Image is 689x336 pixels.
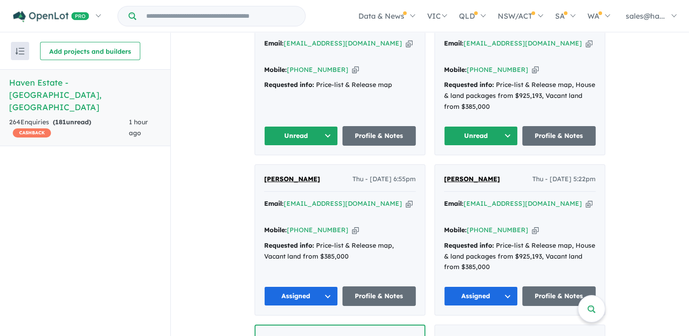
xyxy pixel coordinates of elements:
[264,174,320,185] a: [PERSON_NAME]
[464,199,582,208] a: [EMAIL_ADDRESS][DOMAIN_NAME]
[444,241,494,249] strong: Requested info:
[9,76,161,113] h5: Haven Estate - [GEOGRAPHIC_DATA] , [GEOGRAPHIC_DATA]
[352,225,359,235] button: Copy
[586,199,592,209] button: Copy
[467,66,528,74] a: [PHONE_NUMBER]
[264,175,320,183] span: [PERSON_NAME]
[532,65,539,75] button: Copy
[264,39,284,47] strong: Email:
[264,126,338,146] button: Unread
[9,117,129,139] div: 264 Enquir ies
[55,118,66,126] span: 181
[444,80,596,112] div: Price-list & Release map, House & land packages from $925,193, Vacant land from $385,000
[342,126,416,146] a: Profile & Notes
[444,39,464,47] strong: Email:
[264,199,284,208] strong: Email:
[264,66,287,74] strong: Mobile:
[342,286,416,306] a: Profile & Notes
[15,48,25,55] img: sort.svg
[138,6,303,26] input: Try estate name, suburb, builder or developer
[264,241,314,249] strong: Requested info:
[264,80,416,91] div: Price-list & Release map
[287,66,348,74] a: [PHONE_NUMBER]
[444,199,464,208] strong: Email:
[406,39,413,48] button: Copy
[522,286,596,306] a: Profile & Notes
[129,118,148,137] span: 1 hour ago
[626,11,665,20] span: sales@ha...
[352,174,416,185] span: Thu - [DATE] 6:55pm
[444,81,494,89] strong: Requested info:
[532,225,539,235] button: Copy
[444,175,500,183] span: [PERSON_NAME]
[406,199,413,209] button: Copy
[284,199,402,208] a: [EMAIL_ADDRESS][DOMAIN_NAME]
[532,174,596,185] span: Thu - [DATE] 5:22pm
[444,126,518,146] button: Unread
[464,39,582,47] a: [EMAIL_ADDRESS][DOMAIN_NAME]
[522,126,596,146] a: Profile & Notes
[264,240,416,262] div: Price-list & Release map, Vacant land from $385,000
[264,226,287,234] strong: Mobile:
[53,118,91,126] strong: ( unread)
[352,65,359,75] button: Copy
[13,128,51,137] span: CASHBACK
[444,226,467,234] strong: Mobile:
[40,42,140,60] button: Add projects and builders
[467,226,528,234] a: [PHONE_NUMBER]
[444,66,467,74] strong: Mobile:
[284,39,402,47] a: [EMAIL_ADDRESS][DOMAIN_NAME]
[444,286,518,306] button: Assigned
[264,286,338,306] button: Assigned
[444,174,500,185] a: [PERSON_NAME]
[586,39,592,48] button: Copy
[444,240,596,273] div: Price-list & Release map, House & land packages from $925,193, Vacant land from $385,000
[264,81,314,89] strong: Requested info:
[13,11,89,22] img: Openlot PRO Logo White
[287,226,348,234] a: [PHONE_NUMBER]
